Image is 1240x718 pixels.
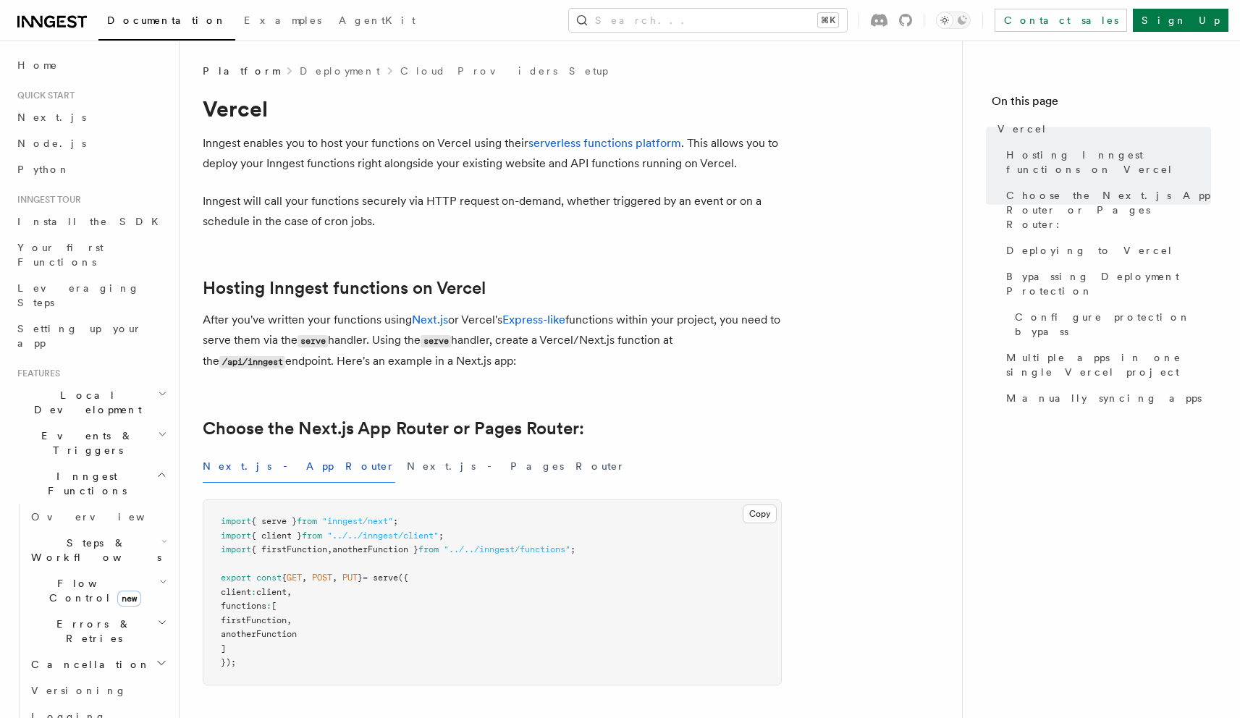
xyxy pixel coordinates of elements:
[998,122,1047,136] span: Vercel
[1006,269,1211,298] span: Bypassing Deployment Protection
[17,58,58,72] span: Home
[373,573,398,583] span: serve
[17,164,70,175] span: Python
[271,601,277,611] span: [
[256,573,282,583] span: const
[25,504,170,530] a: Overview
[203,133,782,174] p: Inngest enables you to host your functions on Vercel using their . This allows you to deploy your...
[221,573,251,583] span: export
[203,310,782,372] p: After you've written your functions using or Vercel's functions within your project, you need to ...
[251,544,327,554] span: { firstFunction
[1006,350,1211,379] span: Multiple apps in one single Vercel project
[287,587,292,597] span: ,
[12,423,170,463] button: Events & Triggers
[12,194,81,206] span: Inngest tour
[398,573,408,583] span: ({
[282,573,287,583] span: {
[266,601,271,611] span: :
[221,615,287,625] span: firstFunction
[25,536,161,565] span: Steps & Workflows
[25,570,170,611] button: Flow Controlnew
[25,677,170,704] a: Versioning
[251,587,256,597] span: :
[287,615,292,625] span: ,
[992,116,1211,142] a: Vercel
[322,516,393,526] span: "inngest/next"
[221,643,226,654] span: ]
[1000,182,1211,237] a: Choose the Next.js App Router or Pages Router:
[256,587,287,597] span: client
[221,531,251,541] span: import
[400,64,608,78] a: Cloud Providers Setup
[25,530,170,570] button: Steps & Workflows
[936,12,971,29] button: Toggle dark mode
[12,316,170,356] a: Setting up your app
[251,531,302,541] span: { client }
[221,657,236,667] span: });
[995,9,1127,32] a: Contact sales
[203,450,395,483] button: Next.js - App Router
[25,651,170,677] button: Cancellation
[1006,148,1211,177] span: Hosting Inngest functions on Vercel
[1006,188,1211,232] span: Choose the Next.js App Router or Pages Router:
[12,52,170,78] a: Home
[393,516,398,526] span: ;
[300,64,380,78] a: Deployment
[12,463,170,504] button: Inngest Functions
[1133,9,1228,32] a: Sign Up
[251,516,297,526] span: { serve }
[12,235,170,275] a: Your first Functions
[287,573,302,583] span: GET
[25,611,170,651] button: Errors & Retries
[444,544,570,554] span: "../../inngest/functions"
[1015,310,1211,339] span: Configure protection bypass
[221,516,251,526] span: import
[17,323,142,349] span: Setting up your app
[418,544,439,554] span: from
[412,313,448,326] a: Next.js
[743,504,777,523] button: Copy
[221,544,251,554] span: import
[98,4,235,41] a: Documentation
[421,335,451,347] code: serve
[12,368,60,379] span: Features
[1000,237,1211,263] a: Deploying to Vercel
[1006,243,1173,258] span: Deploying to Vercel
[31,511,180,523] span: Overview
[502,313,565,326] a: Express-like
[528,136,681,150] a: serverless functions platform
[12,130,170,156] a: Node.js
[312,573,332,583] span: POST
[25,617,157,646] span: Errors & Retries
[203,418,584,439] a: Choose the Next.js App Router or Pages Router:
[203,191,782,232] p: Inngest will call your functions securely via HTTP request on-demand, whether triggered by an eve...
[12,208,170,235] a: Install the SDK
[339,14,416,26] span: AgentKit
[1009,304,1211,345] a: Configure protection bypass
[327,531,439,541] span: "../../inngest/client"
[17,111,86,123] span: Next.js
[117,591,141,607] span: new
[302,573,307,583] span: ,
[1000,385,1211,411] a: Manually syncing apps
[219,356,285,368] code: /api/inngest
[342,573,358,583] span: PUT
[992,93,1211,116] h4: On this page
[203,64,279,78] span: Platform
[1000,263,1211,304] a: Bypassing Deployment Protection
[12,275,170,316] a: Leveraging Steps
[12,156,170,182] a: Python
[12,382,170,423] button: Local Development
[302,531,322,541] span: from
[330,4,424,39] a: AgentKit
[17,138,86,149] span: Node.js
[25,657,151,672] span: Cancellation
[17,282,140,308] span: Leveraging Steps
[363,573,368,583] span: =
[1000,142,1211,182] a: Hosting Inngest functions on Vercel
[203,96,782,122] h1: Vercel
[12,428,158,457] span: Events & Triggers
[1000,345,1211,385] a: Multiple apps in one single Vercel project
[12,469,156,498] span: Inngest Functions
[298,335,328,347] code: serve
